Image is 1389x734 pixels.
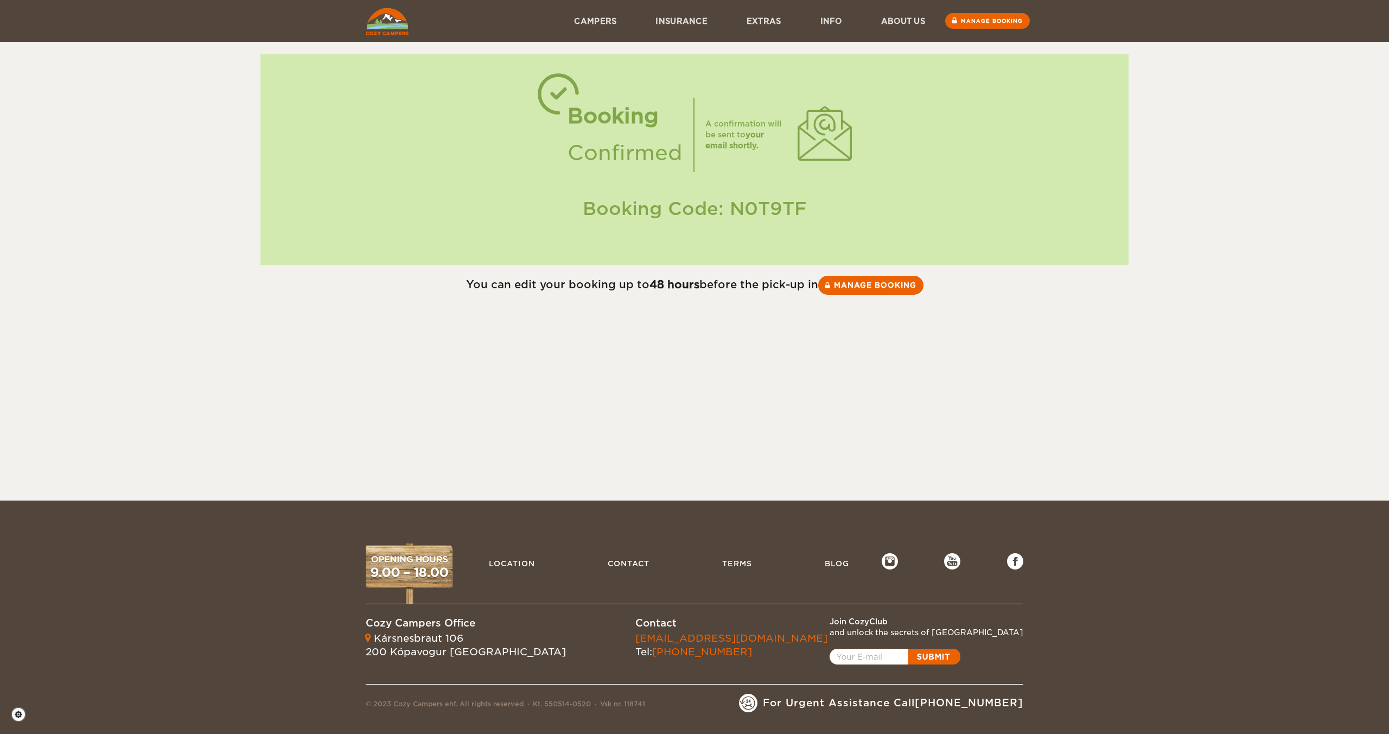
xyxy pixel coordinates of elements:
a: Manage booking [818,276,923,295]
div: Cozy Campers Office [366,616,566,630]
span: For Urgent Assistance Call [763,696,1023,710]
div: Booking [568,98,683,135]
div: A confirmation will be sent to [705,118,787,151]
div: Tel: [635,631,827,659]
a: Open popup [830,649,960,665]
a: [EMAIL_ADDRESS][DOMAIN_NAME] [635,632,827,644]
a: Cookie settings [11,707,33,722]
a: Blog [819,553,855,574]
a: Location [483,553,540,574]
a: Manage booking [945,13,1030,29]
a: Terms [717,553,757,574]
div: Kársnesbraut 106 200 Kópavogur [GEOGRAPHIC_DATA] [366,631,566,659]
strong: 48 hours [649,278,699,291]
div: © 2023 Cozy Campers ehf. All rights reserved Kt. 550514-0520 Vsk nr. 118741 [366,699,645,712]
a: Contact [602,553,655,574]
div: and unlock the secrets of [GEOGRAPHIC_DATA] [830,627,1023,638]
div: Confirmed [568,135,683,172]
div: Join CozyClub [830,616,1023,627]
div: Booking Code: N0T9TF [271,196,1118,222]
a: [PHONE_NUMBER] [652,646,752,657]
img: Cozy Campers [366,8,409,35]
a: [PHONE_NUMBER] [915,697,1023,708]
div: Contact [635,616,827,630]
